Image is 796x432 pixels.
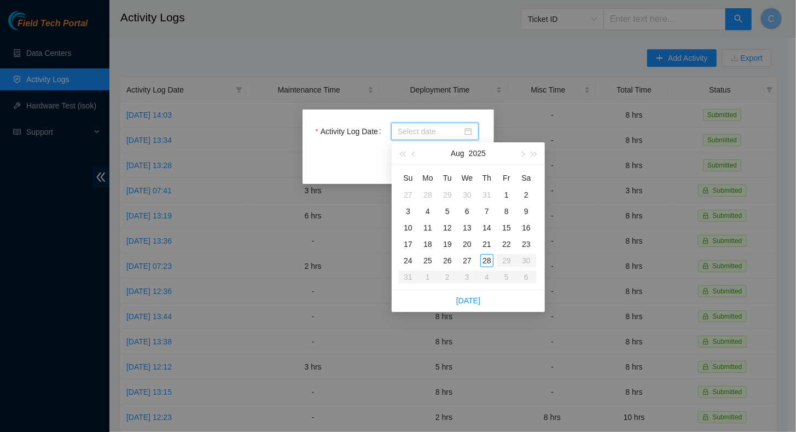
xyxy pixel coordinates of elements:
div: 15 [500,221,513,234]
td: 2025-08-04 [418,203,438,220]
td: 2025-08-03 [398,203,418,220]
div: 20 [461,238,474,251]
th: We [457,169,477,187]
td: 2025-08-14 [477,220,497,236]
td: 2025-08-07 [477,203,497,220]
td: 2025-07-28 [418,187,438,203]
th: Sa [516,169,536,187]
div: 18 [421,238,434,251]
a: [DATE] [456,296,480,305]
div: 14 [480,221,493,234]
div: 6 [461,205,474,218]
div: 28 [421,188,434,201]
th: Fr [497,169,516,187]
td: 2025-08-02 [516,187,536,203]
div: 27 [461,254,474,267]
td: 2025-08-25 [418,252,438,269]
td: 2025-08-09 [516,203,536,220]
td: 2025-08-08 [497,203,516,220]
div: 23 [520,238,533,251]
div: 30 [461,188,474,201]
button: 2025 [469,142,486,164]
td: 2025-07-27 [398,187,418,203]
td: 2025-08-24 [398,252,418,269]
div: 26 [441,254,454,267]
td: 2025-08-28 [477,252,497,269]
div: 17 [402,238,415,251]
div: 24 [402,254,415,267]
div: 28 [480,254,493,267]
td: 2025-08-10 [398,220,418,236]
td: 2025-08-22 [497,236,516,252]
div: 16 [520,221,533,234]
td: 2025-08-13 [457,220,477,236]
div: 10 [402,221,415,234]
div: 8 [500,205,513,218]
th: Tu [438,169,457,187]
input: Activity Log Date [398,125,462,137]
div: 22 [500,238,513,251]
td: 2025-07-31 [477,187,497,203]
td: 2025-07-30 [457,187,477,203]
div: 29 [441,188,454,201]
div: 25 [421,254,434,267]
td: 2025-08-26 [438,252,457,269]
th: Mo [418,169,438,187]
div: 21 [480,238,493,251]
td: 2025-08-16 [516,220,536,236]
td: 2025-08-20 [457,236,477,252]
td: 2025-08-19 [438,236,457,252]
td: 2025-08-18 [418,236,438,252]
td: 2025-08-17 [398,236,418,252]
td: 2025-08-23 [516,236,536,252]
div: 1 [500,188,513,201]
div: 31 [480,188,493,201]
td: 2025-08-12 [438,220,457,236]
td: 2025-08-27 [457,252,477,269]
div: 5 [441,205,454,218]
td: 2025-08-05 [438,203,457,220]
div: 4 [421,205,434,218]
div: 27 [402,188,415,201]
td: 2025-08-01 [497,187,516,203]
th: Th [477,169,497,187]
div: 12 [441,221,454,234]
td: 2025-07-29 [438,187,457,203]
div: 11 [421,221,434,234]
td: 2025-08-11 [418,220,438,236]
label: Activity Log Date [316,123,386,140]
td: 2025-08-21 [477,236,497,252]
th: Su [398,169,418,187]
div: 13 [461,221,474,234]
div: 2 [520,188,533,201]
div: 3 [402,205,415,218]
div: 19 [441,238,454,251]
div: 7 [480,205,493,218]
td: 2025-08-15 [497,220,516,236]
td: 2025-08-06 [457,203,477,220]
div: 9 [520,205,533,218]
button: Aug [451,142,464,164]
